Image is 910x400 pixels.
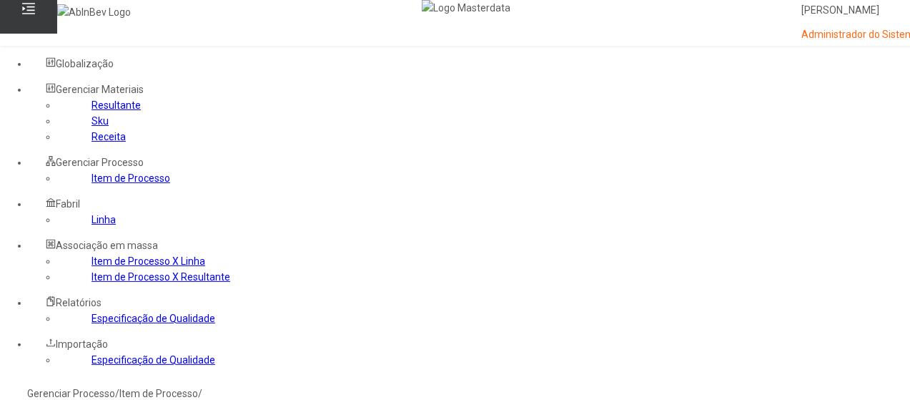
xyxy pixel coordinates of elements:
span: Relatórios [56,297,102,308]
a: Linha [92,214,116,225]
a: Especificação de Qualidade [92,313,215,324]
span: Gerenciar Materiais [56,84,144,95]
span: Globalização [56,58,114,69]
span: Importação [56,338,108,350]
a: Resultante [92,99,141,111]
nz-breadcrumb-separator: / [115,388,119,399]
a: Item de Processo [119,388,198,399]
a: Item de Processo X Resultante [92,271,230,283]
span: Fabril [56,198,80,210]
a: Especificação de Qualidade [92,354,215,366]
span: Gerenciar Processo [56,157,144,168]
span: Associação em massa [56,240,158,251]
a: Receita [92,131,126,142]
a: Item de Processo X Linha [92,255,205,267]
img: AbInBev Logo [57,4,131,20]
a: Item de Processo [92,172,170,184]
nz-breadcrumb-separator: / [198,388,202,399]
a: Gerenciar Processo [27,388,115,399]
a: Sku [92,115,109,127]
